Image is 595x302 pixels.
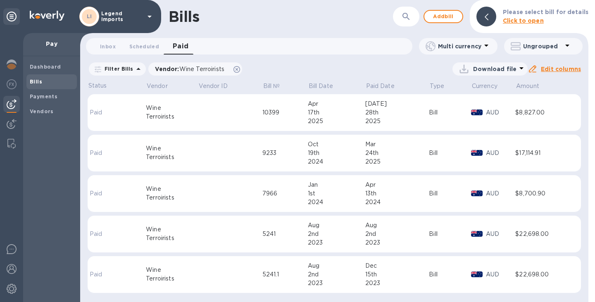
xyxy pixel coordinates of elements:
[486,149,515,157] p: AUD
[429,108,471,117] div: Bill
[263,82,280,90] p: Bill №
[472,82,497,90] p: Currency
[146,153,198,162] div: Terroirists
[308,140,365,149] div: Oct
[515,270,571,279] div: $22,698.00
[308,100,365,108] div: Apr
[179,66,224,72] span: Wine Terroirists
[486,108,515,117] p: AUD
[169,8,199,25] h1: Bills
[430,82,455,90] span: Type
[146,274,198,283] div: Terroirists
[431,12,456,21] span: Add bill
[471,109,483,115] img: AUD
[7,79,17,89] img: Foreign exchange
[523,42,562,50] p: Ungrouped
[199,82,238,90] span: Vendor ID
[30,78,42,85] b: Bills
[429,230,471,238] div: Bill
[365,149,429,157] div: 24th
[90,149,117,157] p: Paid
[365,238,429,247] div: 2023
[155,65,228,73] p: Vendor :
[486,230,515,238] p: AUD
[90,108,117,117] p: Paid
[365,181,429,189] div: Apr
[365,100,429,108] div: [DATE]
[146,104,198,112] div: Wine
[308,157,365,166] div: 2024
[365,140,429,149] div: Mar
[365,270,429,279] div: 15th
[541,66,581,72] u: Edit columns
[308,238,365,247] div: 2023
[146,266,198,274] div: Wine
[262,149,308,157] div: 9233
[147,82,168,90] p: Vendor
[516,82,539,90] p: Amount
[101,11,143,22] p: Legend Imports
[429,189,471,198] div: Bill
[429,270,471,279] div: Bill
[515,149,571,157] div: $17,114.91
[308,198,365,207] div: 2024
[87,13,92,19] b: LI
[365,198,429,207] div: 2024
[486,189,515,198] p: AUD
[471,190,483,196] img: AUD
[262,270,308,279] div: 5241.1
[308,149,365,157] div: 19th
[263,82,291,90] span: Bill №
[366,82,405,90] span: Paid Date
[30,11,64,21] img: Logo
[147,82,178,90] span: Vendor
[308,108,365,117] div: 17th
[365,108,429,117] div: 28th
[308,221,365,230] div: Aug
[471,150,483,156] img: AUD
[148,62,242,76] div: Vendor:Wine Terroirists
[199,82,228,90] p: Vendor ID
[308,279,365,288] div: 2023
[129,42,159,51] span: Scheduled
[430,82,445,90] p: Type
[146,193,198,202] div: Terroirists
[90,230,117,238] p: Paid
[365,221,429,230] div: Aug
[365,279,429,288] div: 2023
[473,65,516,73] p: Download file
[365,117,429,126] div: 2025
[308,189,365,198] div: 1st
[30,40,74,48] p: Pay
[308,262,365,270] div: Aug
[90,270,117,279] p: Paid
[365,230,429,238] div: 2nd
[424,10,463,23] button: Addbill
[173,40,189,52] span: Paid
[366,82,395,90] p: Paid Date
[365,262,429,270] div: Dec
[146,234,198,243] div: Terroirists
[429,149,471,157] div: Bill
[308,181,365,189] div: Jan
[262,230,308,238] div: 5241
[515,108,571,117] div: $8,827.00
[515,230,571,238] div: $22,698.00
[503,9,588,15] b: Please select bill for details
[101,65,133,72] p: Filter Bills
[486,270,515,279] p: AUD
[309,82,333,90] p: Bill Date
[146,185,198,193] div: Wine
[30,93,57,100] b: Payments
[516,82,550,90] span: Amount
[146,225,198,234] div: Wine
[471,271,483,277] img: AUD
[309,82,344,90] span: Bill Date
[262,108,308,117] div: 10399
[515,189,571,198] div: $8,700.90
[308,270,365,279] div: 2nd
[262,189,308,198] div: 7966
[90,189,117,198] p: Paid
[30,64,61,70] b: Dashboard
[146,144,198,153] div: Wine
